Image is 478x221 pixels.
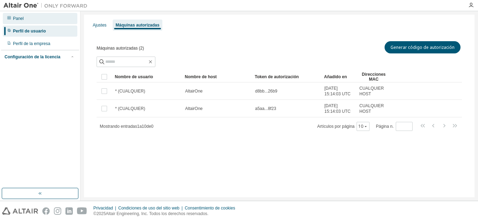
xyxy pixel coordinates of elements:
font: a5aa...8f23 [255,106,276,111]
font: Perfil de usuario [13,29,46,34]
font: Token de autorización [255,74,299,79]
img: linkedin.svg [65,207,73,215]
font: AltairOne [185,89,203,94]
img: Altair Uno [3,2,91,9]
font: Máquinas autorizadas [115,23,159,28]
font: Nombre de usuario [115,74,153,79]
font: CUALQUIER HOST [359,103,384,114]
button: Generar código de autorización [385,41,461,53]
font: 1 [137,124,140,129]
font: Configuración de la licencia [5,54,60,59]
font: de [146,124,151,129]
font: 2025 [97,211,106,216]
font: Artículos por página [317,124,355,129]
font: Direcciones MAC [362,72,386,82]
font: Añadido en [324,74,347,79]
font: 10 [142,124,146,129]
font: a [139,124,142,129]
font: Condiciones de uso del sitio web [118,206,180,211]
img: instagram.svg [54,207,61,215]
font: d8bb...26b9 [255,89,277,94]
font: Altair Engineering, Inc. Todos los derechos reservados. [106,211,208,216]
font: CUALQUIER HOST [359,86,384,96]
font: [DATE] 15:14:03 UTC [324,86,351,96]
font: Consentimiento de cookies [185,206,235,211]
font: Página n. [376,124,394,129]
font: Perfil de la empresa [13,41,50,46]
font: Privacidad [93,206,113,211]
img: altair_logo.svg [2,207,38,215]
font: Ajustes [93,23,106,28]
font: Nombre de host [185,74,217,79]
img: facebook.svg [42,207,50,215]
font: * (CUALQUIER) [115,89,145,94]
font: [DATE] 15:14:03 UTC [324,103,351,114]
font: Generar código de autorización [391,44,455,50]
font: * (CUALQUIER) [115,106,145,111]
font: © [93,211,97,216]
font: Mostrando entradas [100,124,137,129]
font: AltairOne [185,106,203,111]
font: Panel [13,16,24,21]
font: 0 [151,124,154,129]
img: youtube.svg [77,207,87,215]
font: Máquinas autorizadas (2) [97,46,144,51]
font: 10 [358,123,363,129]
